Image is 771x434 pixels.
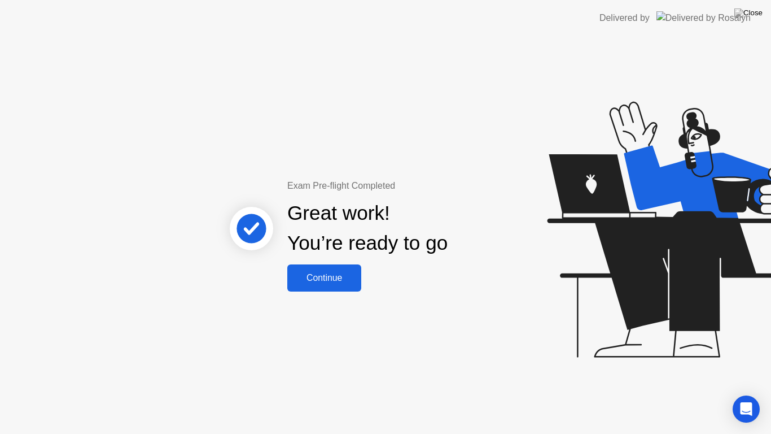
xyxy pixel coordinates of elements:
[733,396,760,423] div: Open Intercom Messenger
[599,11,650,25] div: Delivered by
[287,179,520,193] div: Exam Pre-flight Completed
[656,11,751,24] img: Delivered by Rosalyn
[734,8,763,18] img: Close
[287,198,448,258] div: Great work! You’re ready to go
[291,273,358,283] div: Continue
[287,264,361,292] button: Continue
